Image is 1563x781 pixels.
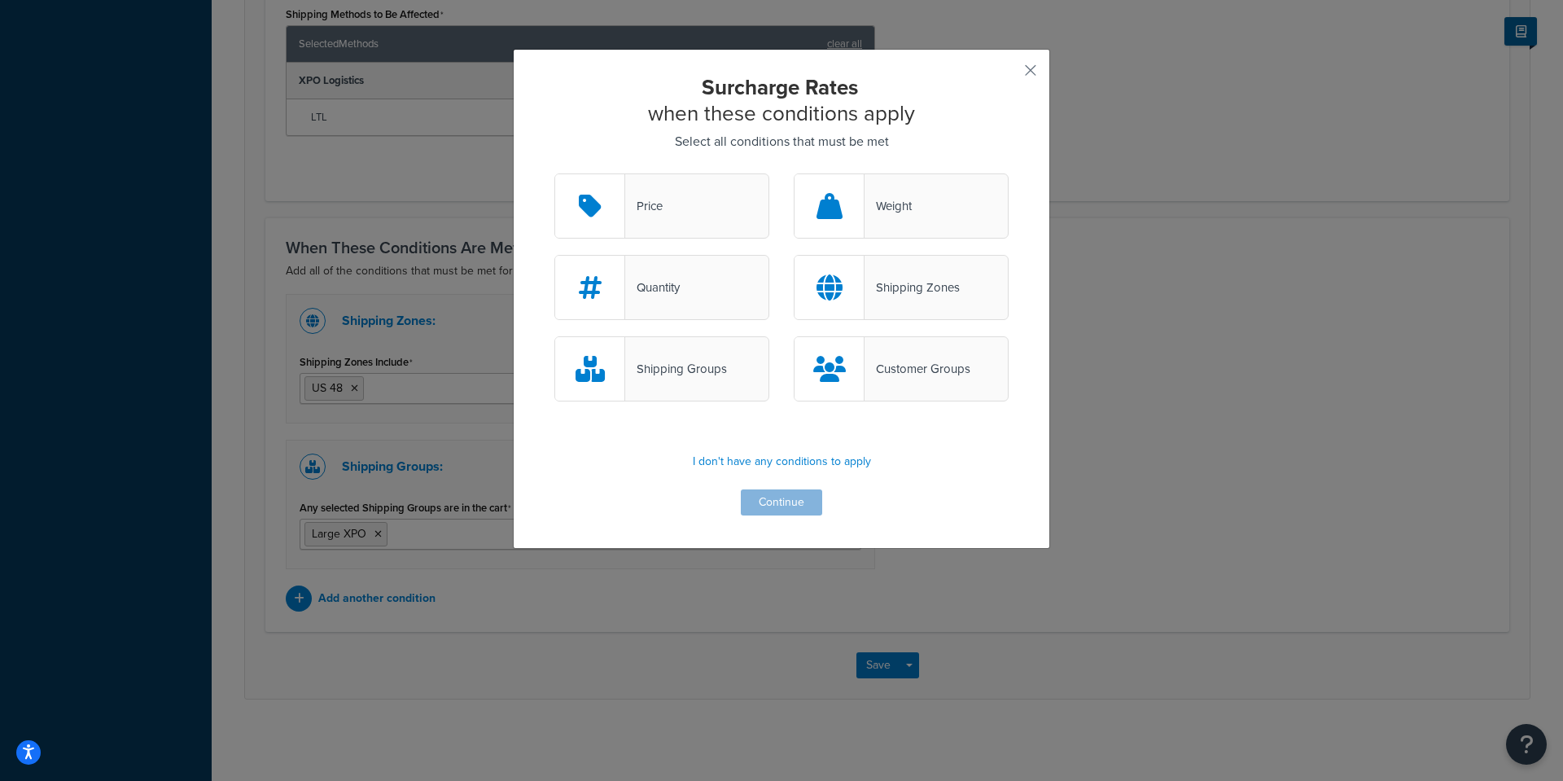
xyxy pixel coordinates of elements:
div: Shipping Zones [865,276,960,299]
div: Weight [865,195,912,217]
strong: Surcharge Rates [702,72,858,103]
p: Select all conditions that must be met [554,130,1009,153]
div: Customer Groups [865,358,970,380]
h2: when these conditions apply [554,74,1009,126]
p: I don't have any conditions to apply [554,450,1009,473]
div: Quantity [625,276,680,299]
div: Price [625,195,663,217]
div: Shipping Groups [625,358,727,380]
